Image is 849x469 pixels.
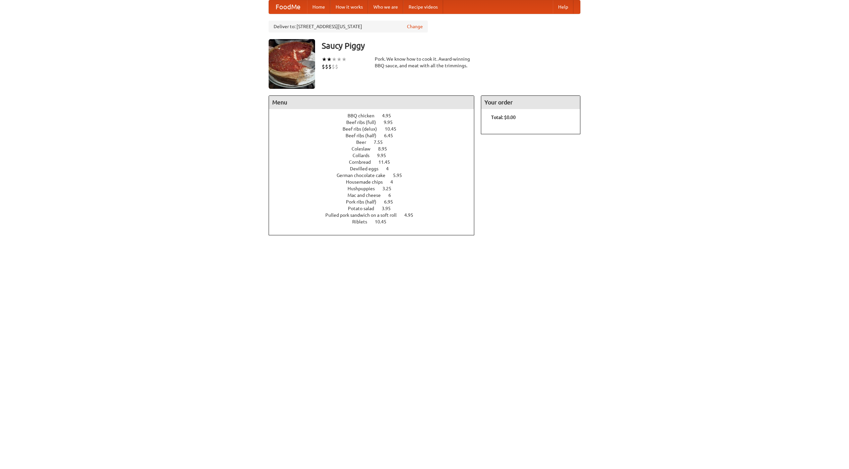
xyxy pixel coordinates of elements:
span: 8.95 [378,146,394,151]
span: 5.95 [393,173,409,178]
a: Collards 9.95 [353,153,398,158]
li: $ [328,63,332,70]
li: ★ [322,56,327,63]
a: Beer 7.55 [356,140,395,145]
a: How it works [330,0,368,14]
span: 4 [390,179,400,185]
img: angular.jpg [269,39,315,89]
a: BBQ chicken 4.95 [348,113,403,118]
span: 11.45 [378,159,397,165]
span: 4 [386,166,395,171]
a: Pork ribs (half) 6.95 [346,199,405,205]
a: Beef ribs (half) 6.45 [346,133,405,138]
span: Beef ribs (full) [346,120,383,125]
li: ★ [342,56,347,63]
a: Devilled eggs 4 [350,166,401,171]
a: Coleslaw 8.95 [352,146,399,151]
span: BBQ chicken [348,113,381,118]
li: ★ [337,56,342,63]
span: 3.95 [382,206,397,211]
a: FoodMe [269,0,307,14]
span: 4.95 [382,113,398,118]
span: 6.45 [384,133,400,138]
a: Potato salad 3.95 [348,206,403,211]
span: 9.95 [384,120,399,125]
span: Housemade chips [346,179,389,185]
span: Beer [356,140,373,145]
span: German chocolate cake [337,173,392,178]
a: Hushpuppies 3.25 [348,186,404,191]
span: Devilled eggs [350,166,385,171]
a: Beef ribs (full) 9.95 [346,120,405,125]
span: 4.95 [404,212,420,218]
h4: Menu [269,96,474,109]
span: Collards [353,153,376,158]
li: ★ [327,56,332,63]
li: $ [322,63,325,70]
li: ★ [332,56,337,63]
b: Total: $0.00 [491,115,516,120]
a: Home [307,0,330,14]
span: 10.45 [375,219,393,224]
span: Riblets [352,219,374,224]
h4: Your order [481,96,580,109]
span: 6.95 [384,199,400,205]
a: Mac and cheese 6 [348,193,403,198]
span: 10.45 [385,126,403,132]
span: Beef ribs (half) [346,133,383,138]
span: Mac and cheese [348,193,387,198]
a: Change [407,23,423,30]
span: Coleslaw [352,146,377,151]
span: Hushpuppies [348,186,381,191]
a: Help [553,0,573,14]
span: 3.25 [382,186,398,191]
div: Pork. We know how to cook it. Award-winning BBQ sauce, and meat with all the trimmings. [375,56,474,69]
span: Pulled pork sandwich on a soft roll [325,212,403,218]
a: Pulled pork sandwich on a soft roll 4.95 [325,212,425,218]
span: 7.55 [374,140,389,145]
a: Who we are [368,0,403,14]
a: Recipe videos [403,0,443,14]
a: Cornbread 11.45 [349,159,402,165]
h3: Saucy Piggy [322,39,580,52]
li: $ [332,63,335,70]
a: Riblets 10.45 [352,219,399,224]
a: Beef ribs (delux) 10.45 [343,126,409,132]
span: Pork ribs (half) [346,199,383,205]
div: Deliver to: [STREET_ADDRESS][US_STATE] [269,21,428,32]
span: Beef ribs (delux) [343,126,384,132]
span: Cornbread [349,159,377,165]
li: $ [325,63,328,70]
li: $ [335,63,338,70]
span: 6 [388,193,398,198]
a: Housemade chips 4 [346,179,405,185]
a: German chocolate cake 5.95 [337,173,414,178]
span: 9.95 [377,153,393,158]
span: Potato salad [348,206,381,211]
